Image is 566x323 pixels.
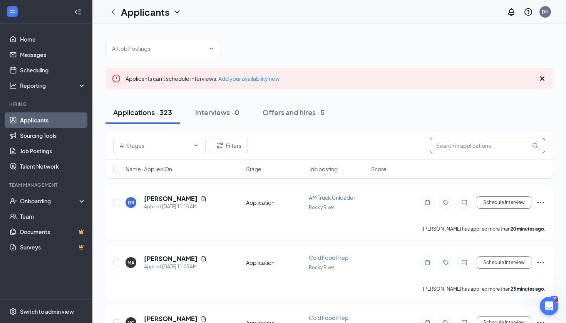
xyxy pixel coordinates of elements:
[127,259,134,266] div: MA
[423,226,545,232] p: [PERSON_NAME] has applied more than .
[144,194,198,203] h5: [PERSON_NAME]
[371,165,387,173] span: Score
[9,101,84,107] div: Hiring
[20,308,74,315] div: Switch to admin view
[524,7,533,17] svg: QuestionInfo
[120,141,190,150] input: All Stages
[126,75,280,82] span: Applicants can't schedule interviews.
[8,8,16,15] svg: WorkstreamLogo
[550,296,558,302] div: 49
[477,196,531,209] button: Schedule Interview
[511,286,544,292] b: 25 minutes ago
[218,75,280,82] a: Add your availability now
[423,286,545,292] p: [PERSON_NAME] has applied more than .
[208,45,214,52] svg: ChevronDown
[20,82,86,89] div: Reporting
[20,128,86,143] a: Sourcing Tools
[246,199,304,206] div: Application
[172,7,182,17] svg: ChevronDown
[112,74,121,83] svg: Error
[74,8,82,16] svg: Collapse
[201,256,207,262] svg: Document
[542,8,549,15] div: DH
[309,264,334,270] span: Rocky River
[201,316,207,322] svg: Document
[246,259,304,266] div: Application
[20,224,86,239] a: DocumentsCrown
[201,196,207,202] svg: Document
[20,112,86,128] a: Applicants
[532,142,538,149] svg: MagnifyingGlass
[540,297,558,315] iframe: Intercom live chat
[144,254,198,263] h5: [PERSON_NAME]
[9,82,17,89] svg: Analysis
[536,258,545,267] svg: Ellipses
[20,197,79,205] div: Onboarding
[441,199,450,206] svg: Tag
[441,259,450,266] svg: Tag
[9,197,17,205] svg: UserCheck
[309,314,348,321] span: Cold Food Prep
[20,32,86,47] a: Home
[113,107,172,117] div: Applications · 323
[9,308,17,315] svg: Settings
[423,199,432,206] svg: Note
[20,209,86,224] a: Team
[460,199,469,206] svg: ChatInactive
[309,204,334,210] span: Rocky River
[309,165,338,173] span: Job posting
[507,7,516,17] svg: Notifications
[263,107,325,117] div: Offers and hires · 5
[20,239,86,255] a: SurveysCrown
[20,62,86,78] a: Scheduling
[20,143,86,159] a: Job Postings
[109,7,118,17] svg: ChevronLeft
[112,44,205,53] input: All Job Postings
[309,254,348,261] span: Cold Food Prep
[423,259,432,266] svg: Note
[126,165,172,173] span: Name · Applied On
[144,263,207,271] div: Applied [DATE] 11:05 AM
[121,5,169,18] h1: Applicants
[430,138,545,153] input: Search in applications
[128,199,134,206] div: DR
[246,165,261,173] span: Stage
[20,47,86,62] a: Messages
[209,138,248,153] button: Filter Filters
[477,256,531,269] button: Schedule Interview
[460,259,469,266] svg: ChatInactive
[309,194,355,201] span: AM Truck Unloader
[20,159,86,174] a: Talent Network
[195,107,239,117] div: Interviews · 0
[536,198,545,207] svg: Ellipses
[144,203,207,211] div: Applied [DATE] 11:10 AM
[538,74,547,83] svg: Cross
[9,182,84,188] div: Team Management
[193,142,199,149] svg: ChevronDown
[511,226,544,232] b: 20 minutes ago
[144,315,198,323] h5: [PERSON_NAME]
[215,141,224,150] svg: Filter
